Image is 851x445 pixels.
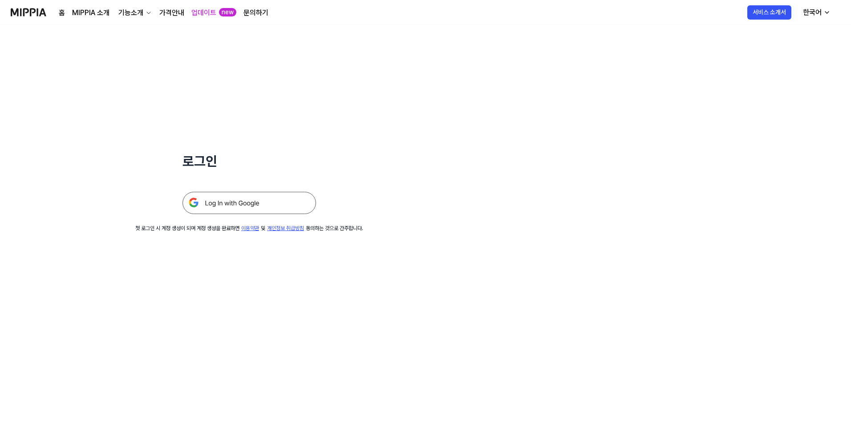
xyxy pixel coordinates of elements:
a: 가격안내 [159,8,184,18]
a: MIPPIA 소개 [72,8,109,18]
button: 기능소개 [117,8,152,18]
h1: 로그인 [182,152,316,170]
div: new [219,8,236,17]
a: 문의하기 [243,8,268,18]
img: 구글 로그인 버튼 [182,192,316,214]
button: 서비스 소개서 [747,5,791,20]
a: 홈 [59,8,65,18]
button: 한국어 [796,4,836,21]
div: 첫 로그인 시 계정 생성이 되며 계정 생성을 완료하면 및 동의하는 것으로 간주합니다. [135,225,363,232]
a: 개인정보 취급방침 [267,225,304,231]
a: 이용약관 [241,225,259,231]
a: 업데이트 [191,8,216,18]
div: 한국어 [801,7,823,18]
div: 기능소개 [117,8,145,18]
